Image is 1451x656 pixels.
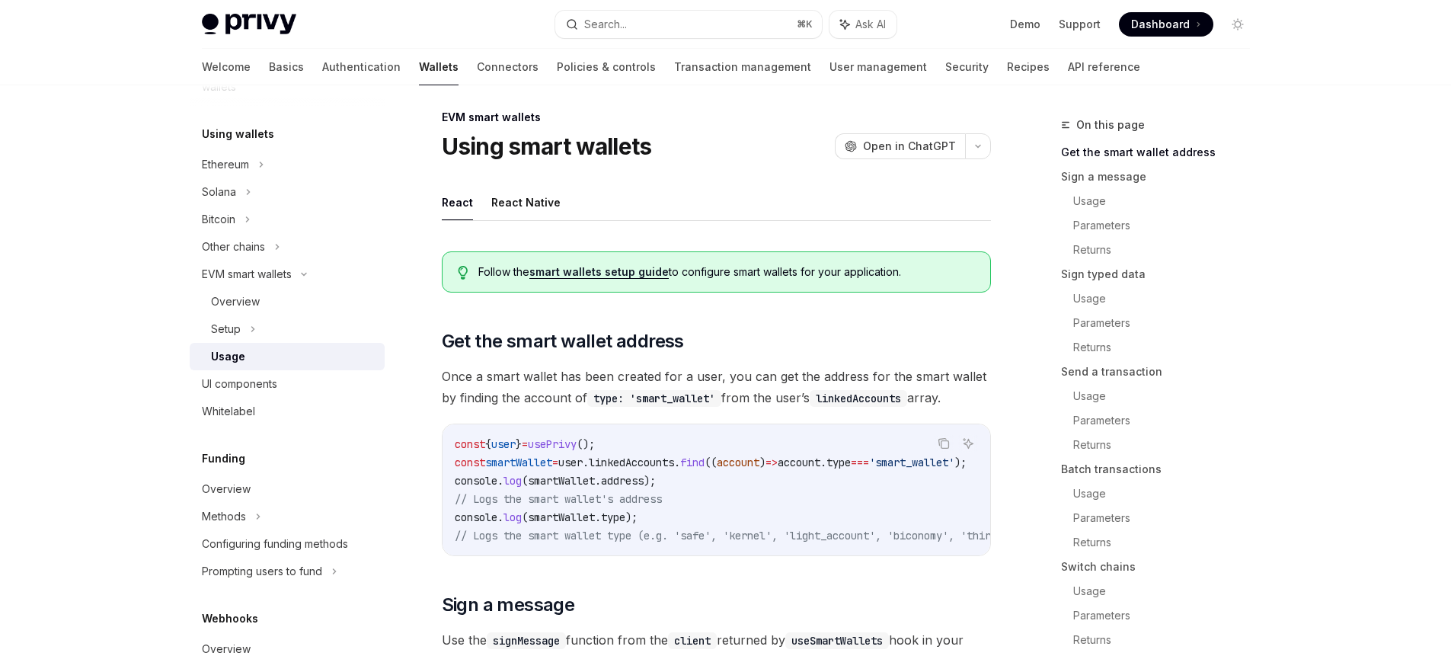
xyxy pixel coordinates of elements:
div: Bitcoin [202,210,235,229]
h5: Using wallets [202,125,274,143]
span: (); [577,437,595,451]
div: Usage [211,347,245,366]
a: Security [945,49,989,85]
svg: Tip [458,266,468,280]
a: Connectors [477,49,539,85]
a: smart wallets setup guide [529,265,669,279]
a: Parameters [1073,213,1262,238]
span: smartWallet [485,456,552,469]
a: Support [1059,17,1101,32]
a: Sign a message [1061,165,1262,189]
a: API reference [1068,49,1140,85]
a: Recipes [1007,49,1050,85]
a: Usage [1073,189,1262,213]
span: => [765,456,778,469]
a: Authentication [322,49,401,85]
a: Returns [1073,628,1262,652]
span: Open in ChatGPT [863,139,956,154]
div: Overview [211,293,260,311]
div: Solana [202,183,236,201]
a: Batch transactions [1061,457,1262,482]
a: Returns [1073,433,1262,457]
code: client [668,632,717,649]
a: Returns [1073,530,1262,555]
a: Whitelabel [190,398,385,425]
span: user [558,456,583,469]
span: user [491,437,516,451]
a: Parameters [1073,506,1262,530]
code: signMessage [487,632,566,649]
span: . [497,510,503,524]
span: . [674,456,680,469]
button: Ask AI [958,434,978,453]
span: account [778,456,820,469]
a: Overview [190,288,385,315]
div: UI components [202,375,277,393]
span: type [601,510,625,524]
a: Get the smart wallet address [1061,140,1262,165]
a: Usage [1073,384,1262,408]
span: . [583,456,589,469]
span: ); [625,510,638,524]
a: Send a transaction [1061,360,1262,384]
span: type [826,456,851,469]
div: Overview [202,480,251,498]
div: Configuring funding methods [202,535,348,553]
div: EVM smart wallets [442,110,991,125]
span: Dashboard [1131,17,1190,32]
a: Dashboard [1119,12,1213,37]
a: Returns [1073,238,1262,262]
span: ); [954,456,967,469]
span: Once a smart wallet has been created for a user, you can get the address for the smart wallet by ... [442,366,991,408]
button: React Native [491,184,561,220]
div: Whitelabel [202,402,255,421]
span: Ask AI [855,17,886,32]
a: Usage [1073,579,1262,603]
span: . [820,456,826,469]
span: console [455,474,497,488]
a: Transaction management [674,49,811,85]
span: smartWallet [528,474,595,488]
span: ); [644,474,656,488]
a: Wallets [419,49,459,85]
div: Prompting users to fund [202,562,322,581]
button: Search...⌘K [555,11,822,38]
div: Setup [211,320,241,338]
a: Basics [269,49,304,85]
span: { [485,437,491,451]
span: . [595,510,601,524]
div: EVM smart wallets [202,265,292,283]
a: Usage [190,343,385,370]
span: . [595,474,601,488]
a: Returns [1073,335,1262,360]
span: // Logs the smart wallet's address [455,492,662,506]
div: Methods [202,507,246,526]
a: Welcome [202,49,251,85]
a: Switch chains [1061,555,1262,579]
span: const [455,456,485,469]
button: Copy the contents from the code block [934,434,954,453]
code: type: 'smart_wallet' [587,390,721,407]
span: usePrivy [528,437,577,451]
span: find [680,456,705,469]
button: React [442,184,473,220]
div: Search... [584,15,627,34]
span: linkedAccounts [589,456,674,469]
a: Parameters [1073,408,1262,433]
a: Usage [1073,482,1262,506]
span: Follow the to configure smart wallets for your application. [478,264,974,280]
img: light logo [202,14,296,35]
a: Policies & controls [557,49,656,85]
button: Toggle dark mode [1226,12,1250,37]
span: Get the smart wallet address [442,329,684,354]
a: Parameters [1073,311,1262,335]
span: On this page [1076,116,1145,134]
button: Open in ChatGPT [835,133,965,159]
button: Ask AI [829,11,896,38]
span: } [516,437,522,451]
a: Configuring funding methods [190,530,385,558]
a: Parameters [1073,603,1262,628]
span: // Logs the smart wallet type (e.g. 'safe', 'kernel', 'light_account', 'biconomy', 'thirdweb', 'c... [455,529,1180,542]
span: address [601,474,644,488]
h5: Webhooks [202,610,258,628]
